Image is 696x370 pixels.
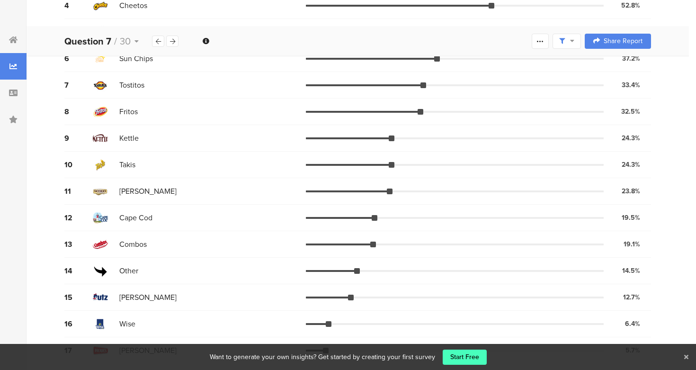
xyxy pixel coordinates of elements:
div: 11 [64,186,93,197]
span: [PERSON_NAME] [119,186,177,197]
div: 12.7% [623,292,640,302]
div: 10 [64,159,93,170]
div: 37.2% [622,54,640,63]
span: Fritos [119,106,138,117]
img: d3718dnoaommpf.cloudfront.net%2Fitem%2F23554f0b511cbcd438c7.png [93,78,108,93]
img: d3718dnoaommpf.cloudfront.net%2Fitem%2F4b97de38fa74b891da9c.png [93,25,108,40]
span: 30 [120,34,131,48]
div: 7 [64,80,93,90]
div: 52.8% [621,0,640,10]
a: Start Free [443,350,487,365]
div: 14.5% [622,266,640,276]
div: Want to generate your own insights? [210,352,316,362]
span: Sun Chips [119,53,153,64]
img: d3718dnoaommpf.cloudfront.net%2Fitem%2Fb515c43be93f44426976.png [93,237,108,252]
div: 12 [64,212,93,223]
div: 24.3% [622,133,640,143]
span: Tostitos [119,80,144,90]
img: d3718dnoaommpf.cloudfront.net%2Fitem%2F297528df1ecf7d302fcc.png [93,184,108,199]
span: / [114,34,117,48]
div: 32.5% [621,107,640,117]
div: 9 [64,133,93,144]
div: 6.4% [625,319,640,329]
img: d3718dnoaommpf.cloudfront.net%2Fitem%2F9d3decdf2dee65ed5e00.png [93,263,108,279]
div: Get started by creating your first survey [318,352,435,362]
img: d3718dnoaommpf.cloudfront.net%2Fitem%2F7d9030d9cb0b22ebdc23.png [93,210,108,226]
img: d3718dnoaommpf.cloudfront.net%2Fitem%2F06da664bdc0ea56fc782.png [93,51,108,66]
span: Kettle [119,133,139,144]
div: 23.8% [622,186,640,196]
span: Wise [119,318,135,329]
span: Other [119,265,138,276]
span: Combos [119,239,147,250]
div: 14 [64,265,93,276]
img: d3718dnoaommpf.cloudfront.net%2Fitem%2F2735468349ec70d6b3b2.png [93,316,108,332]
span: [PERSON_NAME] [119,292,177,303]
span: Takis [119,159,135,170]
img: d3718dnoaommpf.cloudfront.net%2Fitem%2F75a016d2662de6361914.png [93,157,108,172]
div: 19.5% [622,213,640,223]
div: 13 [64,239,93,250]
img: d3718dnoaommpf.cloudfront.net%2Fitem%2F21f9a268f682ed16891a.png [93,104,108,119]
div: 15 [64,292,93,303]
span: Share Report [604,38,642,45]
div: 8 [64,106,93,117]
div: 6 [64,53,93,64]
span: Cape Cod [119,212,152,223]
div: 16 [64,318,93,329]
img: d3718dnoaommpf.cloudfront.net%2Fitem%2F69fae32de482a10461d5.png [93,290,108,305]
div: 33.4% [622,80,640,90]
div: 19.1% [624,239,640,249]
img: d3718dnoaommpf.cloudfront.net%2Fitem%2F0f5a4fb00c088fac5b21.png [93,343,108,358]
b: Question 7 [64,34,111,48]
div: 24.3% [622,160,640,170]
img: d3718dnoaommpf.cloudfront.net%2Fitem%2Fc2bdfdcd8fd8a3d53e41.png [93,131,108,146]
